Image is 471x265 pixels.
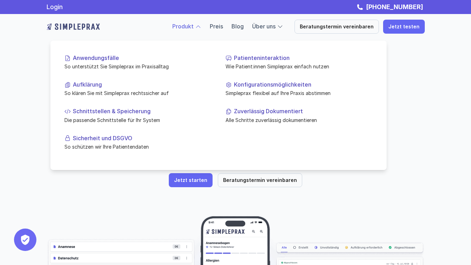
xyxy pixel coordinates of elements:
[226,63,373,70] p: Wie Patient:innen Simpleprax einfach nutzen
[234,55,373,61] p: Patienteninteraktion
[364,3,425,11] a: [PHONE_NUMBER]
[210,23,223,30] a: Preis
[169,173,213,187] a: Jetzt starten
[172,23,194,30] a: Produkt
[64,63,212,70] p: So unterstützt Sie Simpleprax im Praxisalltag
[295,20,379,34] a: Beratungstermin vereinbaren
[73,55,212,61] p: Anwendungsfälle
[59,102,217,129] a: Schnittstellen & SpeicherungDie passende Schnittstelle für Ihr System
[234,81,373,88] p: Konfigurationsmöglichkeiten
[59,76,217,102] a: AufklärungSo klären Sie mit Simpleprax rechtssicher auf
[231,23,244,30] a: Blog
[223,177,297,183] p: Beratungstermin vereinbaren
[300,24,374,30] p: Beratungstermin vereinbaren
[174,177,207,183] p: Jetzt starten
[226,116,373,123] p: Alle Schritte zuverlässig dokumentieren
[59,49,217,76] a: AnwendungsfälleSo unterstützt Sie Simpleprax im Praxisalltag
[220,102,378,129] a: Zuverlässig DokumentiertAlle Schritte zuverlässig dokumentieren
[366,3,423,11] strong: [PHONE_NUMBER]
[383,20,425,34] a: Jetzt testen
[64,116,212,123] p: Die passende Schnittstelle für Ihr System
[73,108,212,115] p: Schnittstellen & Speicherung
[64,143,212,150] p: So schützen wir Ihre Patientendaten
[59,129,217,156] a: Sicherheit und DSGVOSo schützen wir Ihre Patientendaten
[220,49,378,76] a: PatienteninteraktionWie Patient:innen Simpleprax einfach nutzen
[47,3,63,11] a: Login
[218,173,302,187] a: Beratungstermin vereinbaren
[388,24,420,30] p: Jetzt testen
[73,81,212,88] p: Aufklärung
[252,23,276,30] a: Über uns
[234,108,373,115] p: Zuverlässig Dokumentiert
[226,89,373,97] p: Simpleprax flexibel auf Ihre Praxis abstimmen
[220,76,378,102] a: KonfigurationsmöglichkeitenSimpleprax flexibel auf Ihre Praxis abstimmen
[64,89,212,97] p: So klären Sie mit Simpleprax rechtssicher auf
[73,135,212,141] p: Sicherheit und DSGVO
